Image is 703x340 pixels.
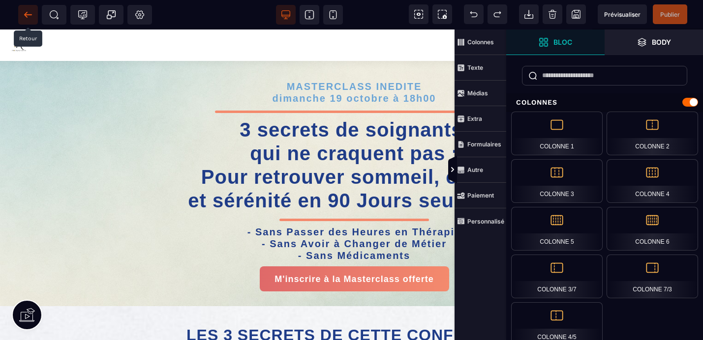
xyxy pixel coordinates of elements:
strong: Formulaires [467,141,501,148]
div: Colonnes [506,93,703,112]
div: Colonne 6 [607,207,698,251]
strong: Colonnes [467,38,494,46]
button: M'inscrire à la Masterclass offerte [260,237,449,262]
strong: Bloc [553,38,572,46]
span: Médias [455,81,506,106]
strong: Paiement [467,192,494,199]
span: Paiement [455,183,506,208]
h2: - Sans Passer des Heures en Thérapie - Sans Avoir à Changer de Métier - Sans Médicaments [15,192,694,237]
span: Code de suivi [70,5,95,25]
span: Capture d'écran [432,4,452,24]
span: Voir les composants [409,4,428,24]
span: Autre [455,157,506,183]
span: Rétablir [488,4,507,24]
strong: Autre [467,166,483,173]
span: Ouvrir les blocs [506,29,605,55]
span: Nettoyage [543,4,562,24]
span: Prévisualiser [604,11,641,18]
strong: Texte [467,64,483,71]
span: Voir tablette [300,5,319,25]
h2: MASTERCLASS INEDITE dimanche 19 octobre à 18h00 [15,46,694,80]
strong: Médias [467,89,488,97]
strong: Extra [467,115,482,122]
span: SEO [49,10,59,20]
span: Défaire [464,4,484,24]
span: Formulaires [455,132,506,157]
div: Colonne 4 [607,159,698,203]
div: Colonne 3/7 [511,255,603,298]
span: Voir bureau [276,5,296,25]
span: Enregistrer le contenu [653,4,687,24]
div: Colonne 2 [607,112,698,155]
span: Voir mobile [323,5,343,25]
span: Aperçu [598,4,647,24]
span: Extra [455,106,506,132]
span: Personnalisé [455,208,506,234]
div: Colonne 3 [511,159,603,203]
span: Popup [106,10,116,20]
span: Publier [660,11,680,18]
span: Métadata SEO [42,5,66,25]
strong: Personnalisé [467,218,504,225]
span: Réglages Body [135,10,145,20]
h1: LES 3 SECRETS DE CETTE CONFERENCE [15,291,694,320]
span: Favicon [127,5,152,25]
span: Tracking [78,10,88,20]
button: M'inscrire à la Masterclass [575,5,697,27]
span: Texte [455,55,506,81]
span: Importer [519,4,539,24]
span: Créer une alerte modale [99,5,123,25]
span: Enregistrer [566,4,586,24]
div: Colonne 1 [511,112,603,155]
span: Afficher les vues [506,155,516,185]
div: Colonne 7/3 [607,255,698,298]
span: Ouvrir les calques [605,29,703,55]
img: 86e1ef72b690ae2b79141b6fe276df02.png [8,5,29,26]
div: Colonne 5 [511,207,603,251]
strong: Body [652,38,671,46]
span: Retour [18,5,38,25]
span: Colonnes [455,29,506,55]
h1: 3 secrets de soignants qui ne craquent pas : Pour retrouver sommeil, clarté et sérénité en 90 Jou... [15,84,694,188]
